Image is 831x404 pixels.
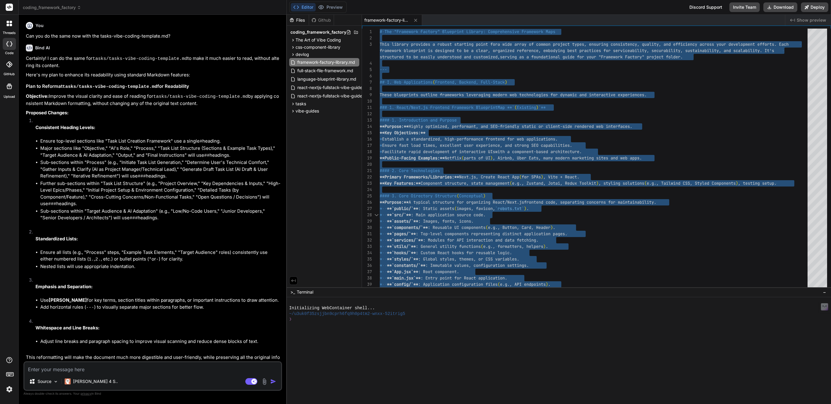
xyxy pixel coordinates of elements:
[362,73,372,79] div: 6
[297,67,354,74] span: full-stack-file-framework.md
[26,55,281,69] p: Certainly! I can do the same for to make it much easier to read, without altering its content.
[362,29,372,35] div: 1
[35,125,95,130] strong: Consistent Heading Levels:
[53,379,58,384] img: Pick Models
[490,155,493,161] span: )
[380,79,433,85] span: ## I. Web Applications
[297,92,373,100] span: react-nextjs-fullstack-vibe-guide.yaml
[23,5,81,11] span: coding_framework_factory
[289,316,292,322] span: ❯
[26,354,281,368] p: This reformatting will make the document much more digestible and user-friendly, while preserving...
[362,199,372,205] div: 26
[296,37,341,43] span: The Art of Vibe Coding
[418,206,454,211] span: : Static assets
[26,110,69,116] strong: Proposed Changes:
[362,218,372,224] div: 29
[291,3,316,11] button: Editor
[543,174,579,180] span: , Vite + React.
[596,180,599,186] span: )
[287,17,309,23] div: Files
[421,275,507,281] span: : Entry point for React application.
[481,244,483,249] span: (
[822,287,827,297] button: −
[4,384,14,394] img: settings
[204,153,210,158] code: ##
[483,244,543,249] span: e.g., formatters, helpers
[498,143,572,148] span: e, and strong SEO capabilities.
[289,311,405,317] span: ~/u3uk0f35zsjjbn9cprh6fq9h0p4tm2-wnxx-52itrig5
[362,250,372,256] div: 34
[459,193,483,199] span: Conceptual
[546,282,548,287] span: )
[296,101,306,107] span: tasks
[380,92,500,97] span: These blueprints outline frameworks leveraging mod
[362,142,372,149] div: 17
[522,174,541,180] span: for SPAs
[519,174,522,180] span: (
[546,244,548,249] span: .
[464,155,490,161] span: parts of UI
[536,231,567,236] span: cation pages.
[153,94,248,99] code: tasks/tasks-vibe-coding-template.md
[536,105,538,110] span: )
[380,67,387,72] span: ---
[26,72,281,79] p: Here's my plan to enhance its readability using standard Markdown features:
[416,244,481,249] span: : General utility functions
[498,42,618,47] span: a wide array of common project types, ensuring con
[801,2,828,12] button: Deploy
[550,225,553,230] span: )
[613,155,642,161] span: nd web apps.
[647,180,736,186] span: e.g., Tailwind CSS, Styled Components
[382,136,498,142] span: Establish a standardized, high-performance front
[483,193,486,199] span: )
[23,391,282,396] p: Always double-check its answers. Your in Bind
[270,378,276,384] img: icon
[418,218,474,224] span: : Images, fonts, icons.
[65,378,71,384] img: Claude 4 Sonnet
[495,149,582,154] span: with a component-based architecture.
[362,187,372,193] div: 24
[5,51,14,56] label: code
[505,79,507,85] span: )
[362,269,372,275] div: 37
[498,136,558,142] span: end for web applications.
[316,3,345,11] button: Preview
[362,85,372,92] div: 8
[738,180,777,186] span: , testing setup.
[261,378,268,385] img: attachment
[543,244,546,249] span: )
[488,225,550,230] span: e.g., Button, Card, Header
[362,111,372,117] div: 12
[736,180,738,186] span: )
[644,199,656,205] span: lity.
[35,325,100,331] strong: Whitespace and Line Breaks:
[510,180,512,186] span: (
[524,206,526,211] span: )
[526,206,529,211] span: .
[380,54,500,60] span: structured to be easily understood and customized,
[362,60,372,66] div: 4
[290,29,346,35] span: coding_framework_factory
[454,206,457,211] span: (
[4,94,15,99] label: Upload
[457,193,459,199] span: (
[63,84,157,89] code: tasks/tasks-vibe-coding-template.md
[362,180,372,187] div: 23
[40,304,281,311] li: Add horizontal rules ( ) to visually separate major sections for better flow.
[362,174,372,180] div: 22
[362,98,372,104] div: 10
[362,117,372,123] div: 13
[553,225,555,230] span: .
[686,2,726,12] div: Discord Support
[380,174,459,180] span: **Primary Frameworks/Libraries:**
[40,180,281,208] li: Further sub-sections within "Task List Structure" (e.g., "Project Overview," "Key Dependencies & ...
[362,161,372,168] div: 20
[38,378,51,384] p: Source
[95,257,101,262] code: 2.
[81,392,91,395] span: privacy
[362,243,372,250] div: 33
[86,305,94,310] code: ---
[362,149,372,155] div: 18
[3,30,16,35] label: threads
[411,212,486,217] span: : Main application source code.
